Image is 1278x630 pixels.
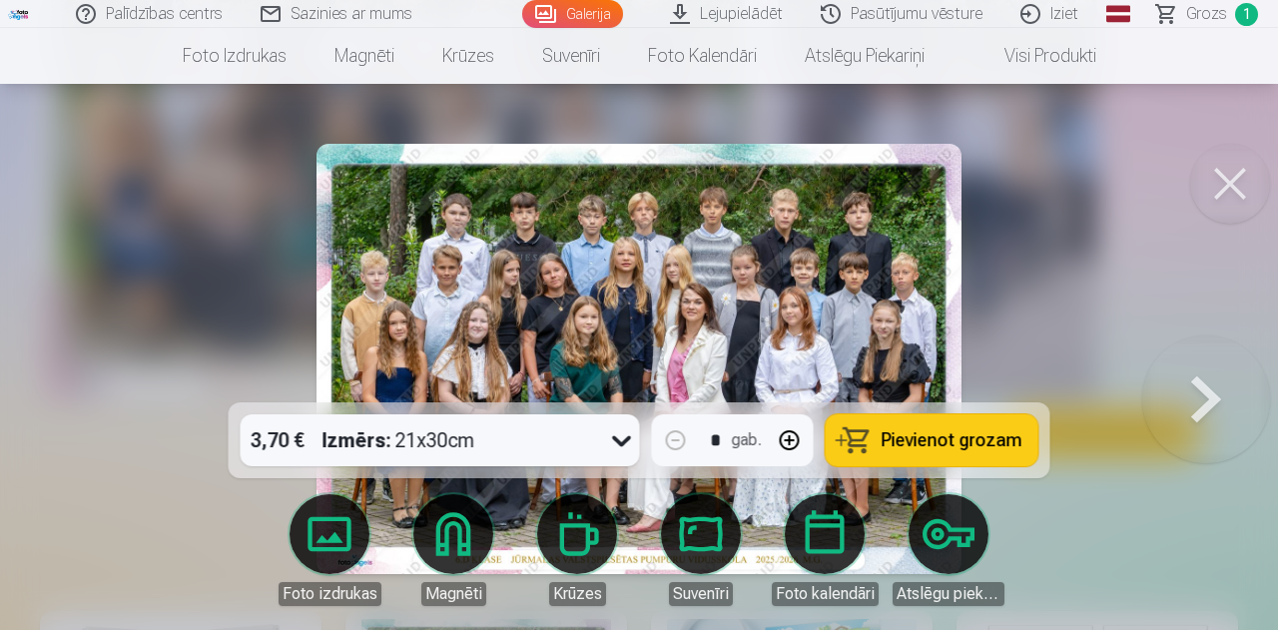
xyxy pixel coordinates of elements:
[159,28,311,84] a: Foto izdrukas
[518,28,624,84] a: Suvenīri
[418,28,518,84] a: Krūzes
[1235,3,1258,26] span: 1
[624,28,781,84] a: Foto kalendāri
[781,28,949,84] a: Atslēgu piekariņi
[311,28,418,84] a: Magnēti
[8,8,30,20] img: /fa3
[949,28,1120,84] a: Visi produkti
[1186,2,1227,26] span: Grozs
